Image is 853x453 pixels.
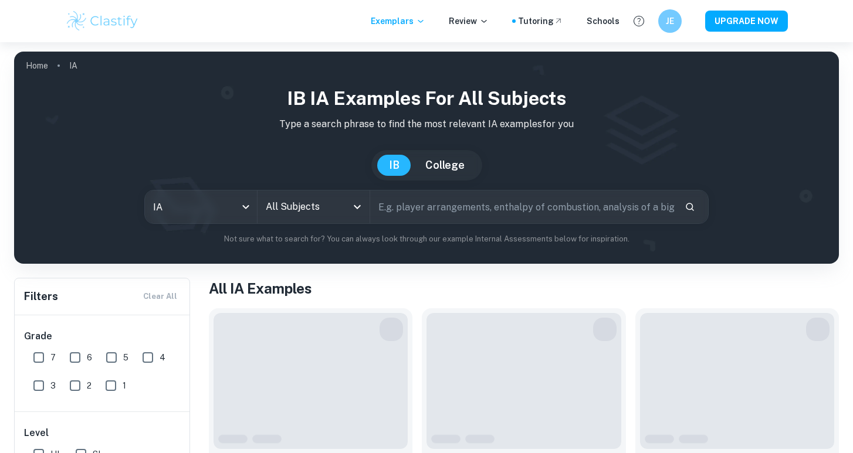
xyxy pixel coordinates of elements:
span: 7 [50,351,56,364]
img: Clastify logo [65,9,140,33]
a: Schools [587,15,620,28]
button: Help and Feedback [629,11,649,31]
span: 4 [160,351,165,364]
h6: JE [664,15,677,28]
button: College [414,155,476,176]
button: UPGRADE NOW [705,11,788,32]
img: profile cover [14,52,839,264]
p: IA [69,59,77,72]
h6: Grade [24,329,181,343]
input: E.g. player arrangements, enthalpy of combustion, analysis of a big city... [370,190,675,223]
p: Review [449,15,489,28]
span: 3 [50,379,56,392]
p: Exemplars [371,15,425,28]
div: IA [145,190,257,223]
h6: Level [24,426,181,440]
a: Home [26,57,48,74]
h6: Filters [24,288,58,305]
span: 5 [123,351,128,364]
button: Open [349,199,365,215]
a: Tutoring [518,15,563,28]
h1: All IA Examples [209,278,839,299]
p: Type a search phrase to find the most relevant IA examples for you [23,117,830,131]
button: JE [658,9,682,33]
span: 1 [123,379,126,392]
span: 2 [87,379,92,392]
button: IB [377,155,411,176]
button: Search [680,197,700,217]
p: Not sure what to search for? You can always look through our example Internal Assessments below f... [23,233,830,245]
span: 6 [87,351,92,364]
h1: IB IA examples for all subjects [23,84,830,113]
